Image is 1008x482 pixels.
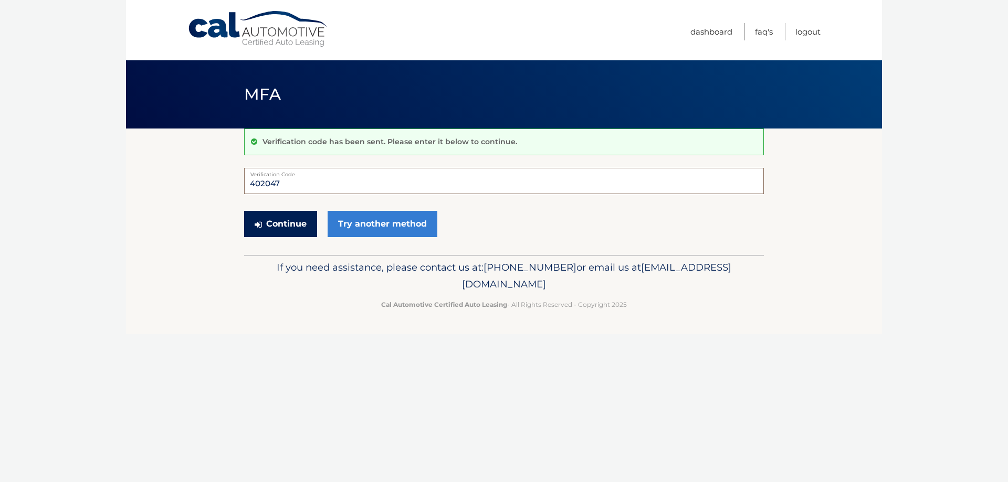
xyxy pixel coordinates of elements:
[244,168,764,176] label: Verification Code
[262,137,517,146] p: Verification code has been sent. Please enter it below to continue.
[690,23,732,40] a: Dashboard
[251,259,757,293] p: If you need assistance, please contact us at: or email us at
[484,261,576,273] span: [PHONE_NUMBER]
[795,23,821,40] a: Logout
[251,299,757,310] p: - All Rights Reserved - Copyright 2025
[755,23,773,40] a: FAQ's
[187,10,329,48] a: Cal Automotive
[244,84,281,104] span: MFA
[462,261,731,290] span: [EMAIL_ADDRESS][DOMAIN_NAME]
[244,211,317,237] button: Continue
[244,168,764,194] input: Verification Code
[328,211,437,237] a: Try another method
[381,301,507,308] strong: Cal Automotive Certified Auto Leasing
